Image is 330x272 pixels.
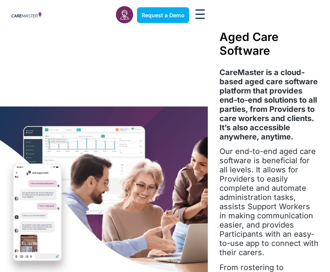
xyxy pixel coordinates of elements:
span: Request a Demo [142,12,185,18]
h1: Aged Care Software [219,30,318,57]
a: Request a Demo [137,7,189,23]
span: Our end-to-end aged care software is beneficial for all levels. It allows for Providers to easily... [219,147,318,257]
img: CareMaster Logo [12,12,41,18]
div: Menu Toggle [193,7,208,23]
strong: CareMaster is a cloud-based aged care software platform that provides end-to-end solutions to all... [219,68,318,141]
